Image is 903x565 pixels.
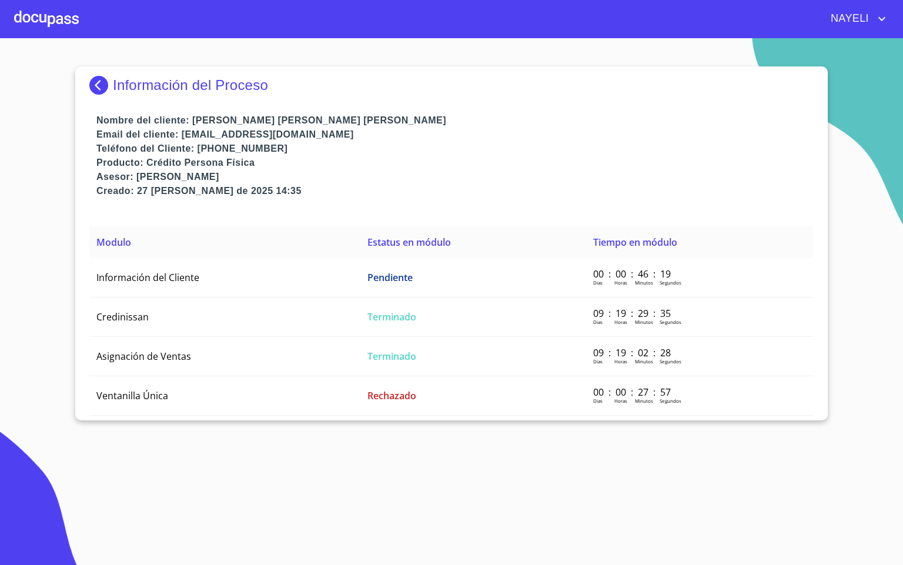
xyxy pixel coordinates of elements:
[593,307,673,320] p: 09 : 19 : 29 : 35
[593,386,673,399] p: 00 : 00 : 27 : 57
[660,397,681,404] p: Segundos
[96,350,191,363] span: Asignación de Ventas
[635,319,653,325] p: Minutos
[822,9,889,28] button: account of current user
[89,76,814,95] div: Información del Proceso
[614,319,627,325] p: Horas
[660,279,681,286] p: Segundos
[89,76,113,95] img: Docupass spot blue
[96,310,149,323] span: Credinissan
[96,271,199,284] span: Información del Cliente
[660,358,681,365] p: Segundos
[96,113,814,128] p: Nombre del cliente: [PERSON_NAME] [PERSON_NAME] [PERSON_NAME]
[593,319,603,325] p: Dias
[96,170,814,184] p: Asesor: [PERSON_NAME]
[660,319,681,325] p: Segundos
[614,358,627,365] p: Horas
[822,9,875,28] span: NAYELI
[635,397,653,404] p: Minutos
[614,279,627,286] p: Horas
[113,77,268,93] p: Información del Proceso
[367,389,416,402] span: Rechazado
[367,236,451,249] span: Estatus en módulo
[614,397,627,404] p: Horas
[593,346,673,359] p: 09 : 19 : 02 : 28
[593,268,673,280] p: 00 : 00 : 46 : 19
[96,236,131,249] span: Modulo
[635,358,653,365] p: Minutos
[635,279,653,286] p: Minutos
[593,397,603,404] p: Dias
[96,184,814,198] p: Creado: 27 [PERSON_NAME] de 2025 14:35
[96,156,814,170] p: Producto: Crédito Persona Física
[96,389,168,402] span: Ventanilla Única
[367,271,413,284] span: Pendiente
[367,310,416,323] span: Terminado
[593,279,603,286] p: Dias
[593,236,677,249] span: Tiempo en módulo
[593,358,603,365] p: Dias
[96,128,814,142] p: Email del cliente: [EMAIL_ADDRESS][DOMAIN_NAME]
[96,142,814,156] p: Teléfono del Cliente: [PHONE_NUMBER]
[367,350,416,363] span: Terminado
